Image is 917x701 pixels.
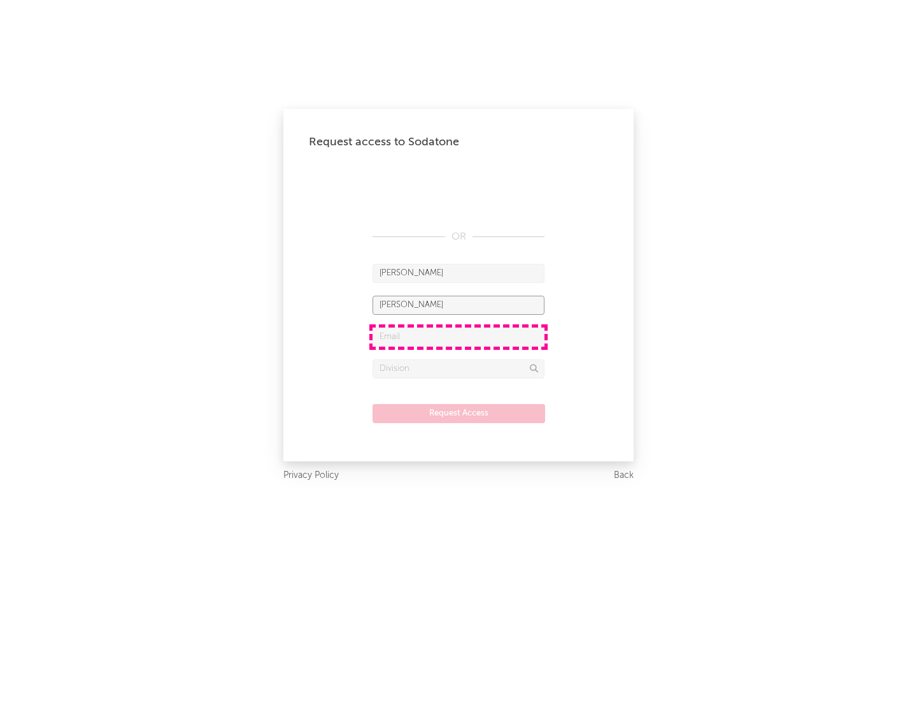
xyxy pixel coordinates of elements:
[614,468,634,484] a: Back
[373,229,544,245] div: OR
[373,296,544,315] input: Last Name
[373,404,545,423] button: Request Access
[373,264,544,283] input: First Name
[373,328,544,347] input: Email
[283,468,339,484] a: Privacy Policy
[373,359,544,379] input: Division
[309,134,608,150] div: Request access to Sodatone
